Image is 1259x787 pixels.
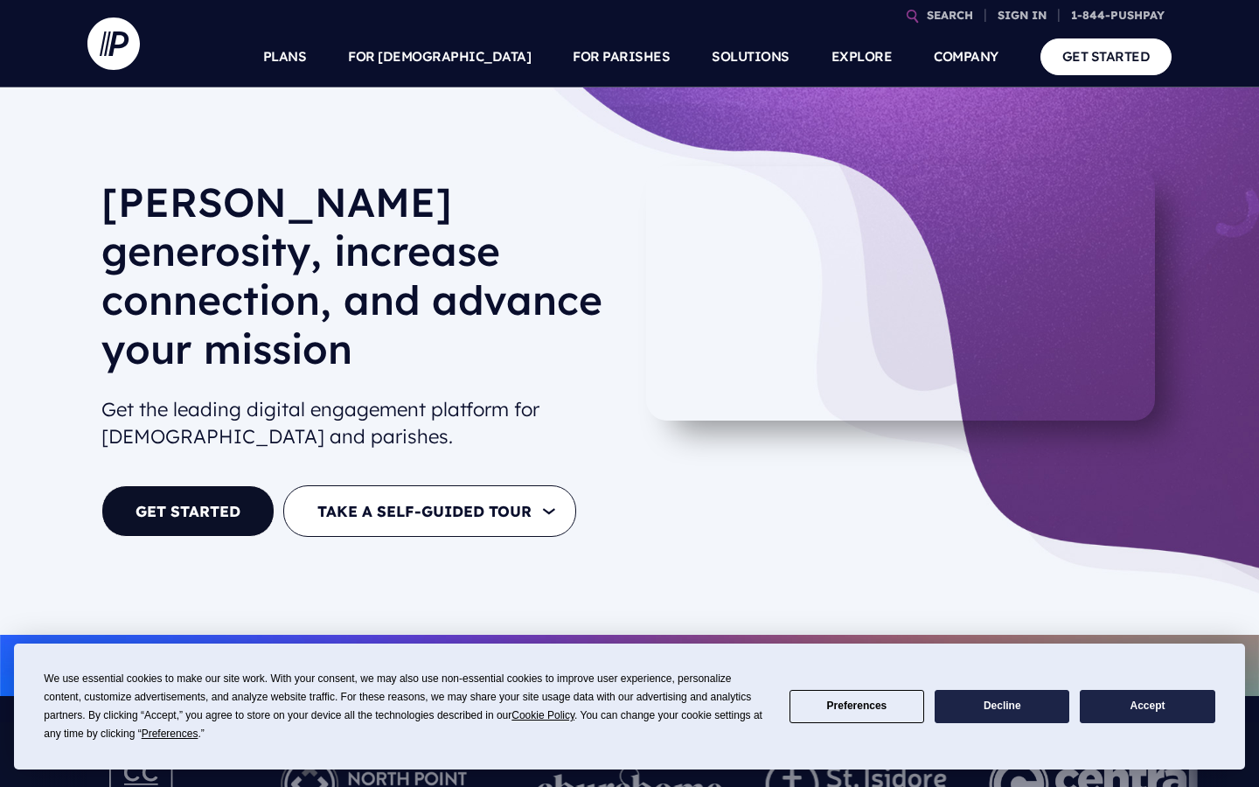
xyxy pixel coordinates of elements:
a: COMPANY [934,26,998,87]
a: PLANS [263,26,307,87]
a: FOR [DEMOGRAPHIC_DATA] [348,26,531,87]
a: EXPLORE [831,26,893,87]
a: GET STARTED [101,485,275,537]
span: Preferences [142,728,198,740]
a: FOR PARISHES [573,26,670,87]
div: We use essential cookies to make our site work. With your consent, we may also use non-essential ... [44,670,768,743]
h1: [PERSON_NAME] generosity, increase connection, and advance your mission [101,178,616,387]
button: TAKE A SELF-GUIDED TOUR [283,485,576,537]
button: Decline [935,690,1069,724]
button: Accept [1080,690,1214,724]
button: Preferences [789,690,924,724]
h2: Get the leading digital engagement platform for [DEMOGRAPHIC_DATA] and parishes. [101,389,616,457]
a: SOLUTIONS [712,26,789,87]
a: GET STARTED [1040,38,1172,74]
div: Cookie Consent Prompt [14,644,1245,770]
span: Cookie Policy [511,709,574,721]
